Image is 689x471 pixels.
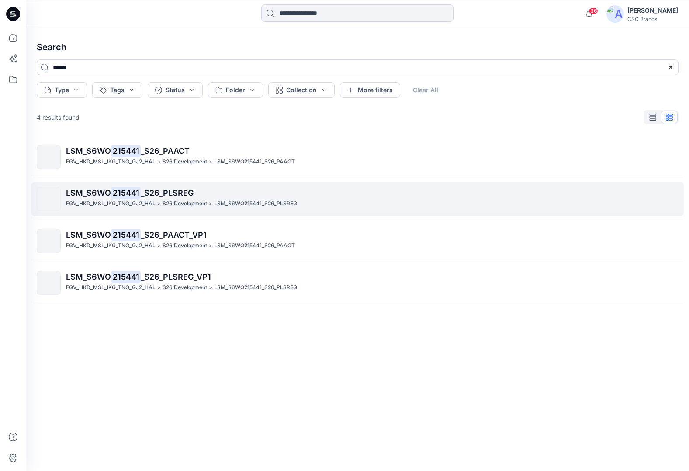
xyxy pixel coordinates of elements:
button: Tags [92,82,142,98]
a: LSM_S6WO215441_S26_PAACT_VP1FGV_HKD_MSL_IKG_TNG_GJ2_HAL>S26 Development>LSM_S6WO215441_S26_PAACT [31,224,684,258]
p: > [157,241,161,250]
p: FGV_HKD_MSL_IKG_TNG_GJ2_HAL [66,157,156,166]
div: CSC Brands [627,16,678,22]
p: > [209,157,212,166]
mark: 215441 [111,145,141,157]
p: LSM_S6WO215441_S26_PAACT [214,157,295,166]
img: avatar [606,5,624,23]
p: S26 Development [163,241,207,250]
p: > [209,199,212,208]
a: LSM_S6WO215441_S26_PLSREGFGV_HKD_MSL_IKG_TNG_GJ2_HAL>S26 Development>LSM_S6WO215441_S26_PLSREG [31,182,684,216]
a: LSM_S6WO215441_S26_PAACTFGV_HKD_MSL_IKG_TNG_GJ2_HAL>S26 Development>LSM_S6WO215441_S26_PAACT [31,140,684,174]
p: S26 Development [163,199,207,208]
span: _S26_PAACT [141,146,190,156]
p: > [209,283,212,292]
div: [PERSON_NAME] [627,5,678,16]
span: LSM_S6WO [66,146,111,156]
p: FGV_HKD_MSL_IKG_TNG_GJ2_HAL [66,283,156,292]
p: FGV_HKD_MSL_IKG_TNG_GJ2_HAL [66,241,156,250]
p: > [157,283,161,292]
span: LSM_S6WO [66,188,111,197]
span: LSM_S6WO [66,272,111,281]
p: > [209,241,212,250]
span: _S26_PAACT_VP1 [141,230,207,239]
p: > [157,157,161,166]
button: Type [37,82,87,98]
p: S26 Development [163,283,207,292]
mark: 215441 [111,229,141,241]
p: LSM_S6WO215441_S26_PLSREG [214,283,297,292]
h4: Search [30,35,686,59]
p: 4 results found [37,113,80,122]
p: FGV_HKD_MSL_IKG_TNG_GJ2_HAL [66,199,156,208]
button: Collection [268,82,335,98]
p: LSM_S6WO215441_S26_PAACT [214,241,295,250]
button: Status [148,82,203,98]
mark: 215441 [111,187,141,199]
button: More filters [340,82,400,98]
span: _S26_PLSREG [141,188,194,197]
span: _S26_PLSREG_VP1 [141,272,211,281]
span: LSM_S6WO [66,230,111,239]
p: > [157,199,161,208]
p: LSM_S6WO215441_S26_PLSREG [214,199,297,208]
span: 36 [589,7,598,14]
p: S26 Development [163,157,207,166]
button: Folder [208,82,263,98]
mark: 215441 [111,270,141,283]
a: LSM_S6WO215441_S26_PLSREG_VP1FGV_HKD_MSL_IKG_TNG_GJ2_HAL>S26 Development>LSM_S6WO215441_S26_PLSREG [31,266,684,300]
